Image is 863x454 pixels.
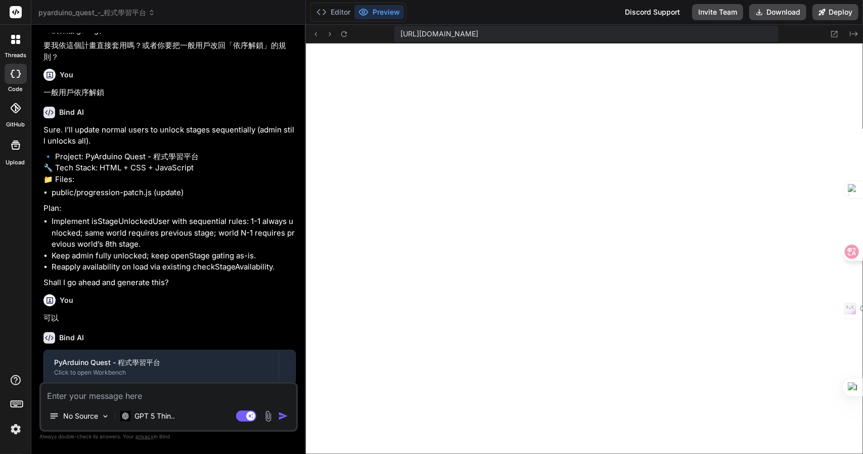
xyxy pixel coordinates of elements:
[135,433,154,439] span: privacy
[6,120,25,129] label: GitHub
[619,4,686,20] div: Discord Support
[400,29,478,39] span: [URL][DOMAIN_NAME]
[43,151,296,186] p: 🔹 Project: PyArduino Quest - 程式學習平台 🔧 Tech Stack: HTML + CSS + JavaScript 📁 Files:
[52,261,296,273] li: Reapply availability on load via existing checkStageAvailability.
[43,40,296,63] p: 要我依這個計畫直接套用嗎？或者你要把一般用戶改回「依序解鎖」的規則？
[43,87,296,99] p: 一般用戶依序解鎖
[52,216,296,250] li: Implement isStageUnlockedUser with sequential rules: 1-1 always unlocked; same world requires pre...
[60,295,73,305] h6: You
[134,411,175,421] p: GPT 5 Thin..
[52,250,296,262] li: Keep admin fully unlocked; keep openStage gating as-is.
[692,4,743,20] button: Invite Team
[812,4,858,20] button: Deploy
[54,357,268,368] div: PyArduino Quest - 程式學習平台
[63,411,98,421] p: No Source
[6,158,25,167] label: Upload
[52,187,296,199] li: public/progression-patch.js (update)
[312,5,354,19] button: Editor
[43,124,296,147] p: Sure. I’ll update normal users to unlock stages sequentially (admin still unlocks all).
[39,432,298,441] p: Always double-check its answers. Your in Bind
[354,5,404,19] button: Preview
[38,8,155,18] span: pyarduino_quest_-_程式學習平台
[749,4,806,20] button: Download
[43,277,296,289] p: Shall I go ahead and generate this?
[306,43,863,454] iframe: Preview
[59,107,84,117] h6: Bind AI
[43,312,296,324] p: 可以
[43,203,296,214] p: Plan:
[101,412,110,421] img: Pick Models
[5,51,26,60] label: threads
[44,350,279,384] button: PyArduino Quest - 程式學習平台Click to open Workbench
[278,411,288,421] img: icon
[7,421,24,438] img: settings
[60,70,73,80] h6: You
[59,333,84,343] h6: Bind AI
[120,411,130,421] img: GPT 5 Thinking High
[9,85,23,94] label: code
[54,369,268,377] div: Click to open Workbench
[262,411,274,422] img: attachment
